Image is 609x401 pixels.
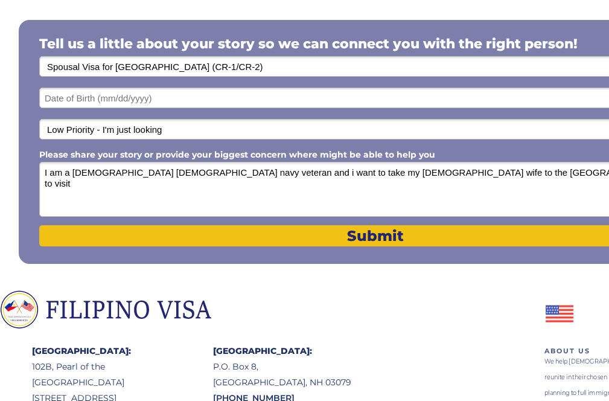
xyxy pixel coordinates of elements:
span: Tell us a little about your story so we can connect you with the right person! [39,36,578,52]
span: ABOUT US [544,347,590,355]
span: Please share your story or provide your biggest concern where might be able to help you [39,149,435,160]
span: P.O. Box 8, [GEOGRAPHIC_DATA], NH 03079 [213,361,351,388]
span: [GEOGRAPHIC_DATA]: [213,345,312,356]
span: [GEOGRAPHIC_DATA]: [32,345,131,356]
